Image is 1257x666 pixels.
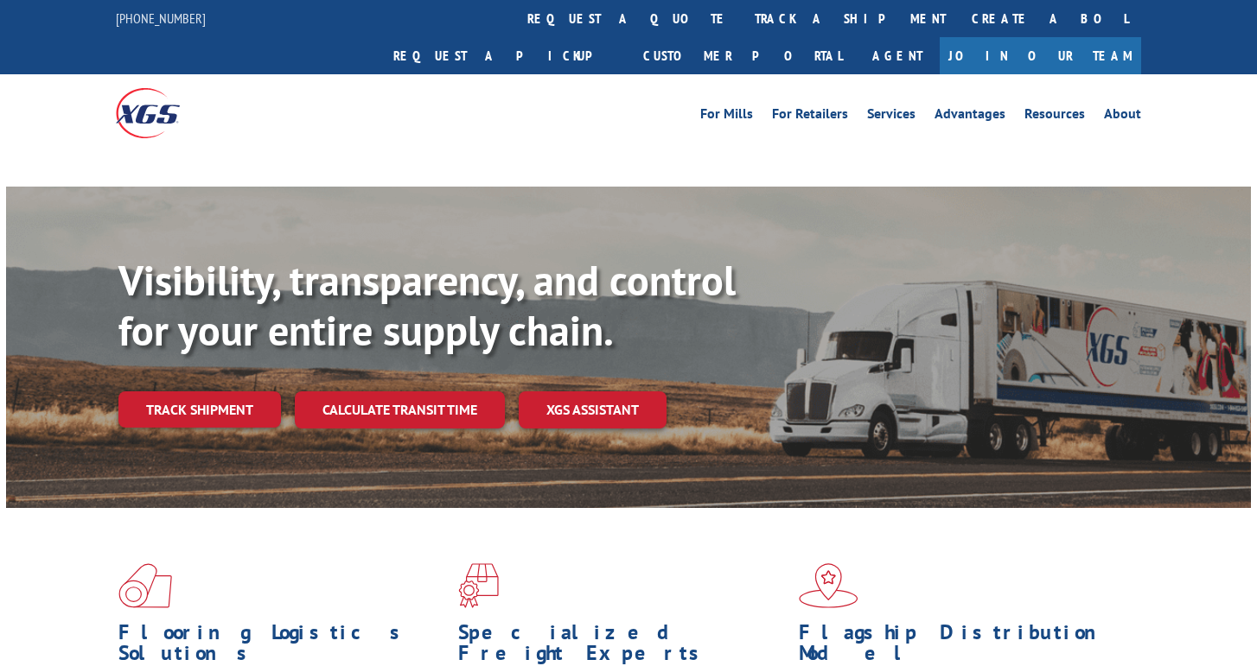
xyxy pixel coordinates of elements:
[118,563,172,608] img: xgs-icon-total-supply-chain-intelligence-red
[458,563,499,608] img: xgs-icon-focused-on-flooring-red
[1024,107,1085,126] a: Resources
[799,563,858,608] img: xgs-icon-flagship-distribution-model-red
[772,107,848,126] a: For Retailers
[700,107,753,126] a: For Mills
[867,107,916,126] a: Services
[940,37,1141,74] a: Join Our Team
[1104,107,1141,126] a: About
[118,253,736,357] b: Visibility, transparency, and control for your entire supply chain.
[855,37,940,74] a: Agent
[935,107,1005,126] a: Advantages
[295,391,505,428] a: Calculate transit time
[118,391,281,428] a: Track shipment
[519,391,667,428] a: XGS ASSISTANT
[380,37,630,74] a: Request a pickup
[116,10,206,27] a: [PHONE_NUMBER]
[630,37,855,74] a: Customer Portal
